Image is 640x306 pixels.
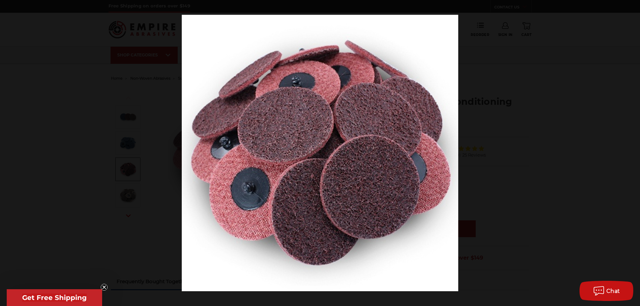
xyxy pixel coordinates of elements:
[606,288,620,294] span: Chat
[182,15,458,291] img: Red_Surface_Conditioning_Discs_3_Inch__85467.1700676664.jpg
[580,281,633,301] button: Chat
[7,289,102,306] div: Get Free ShippingClose teaser
[22,294,87,302] span: Get Free Shipping
[101,284,108,291] button: Close teaser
